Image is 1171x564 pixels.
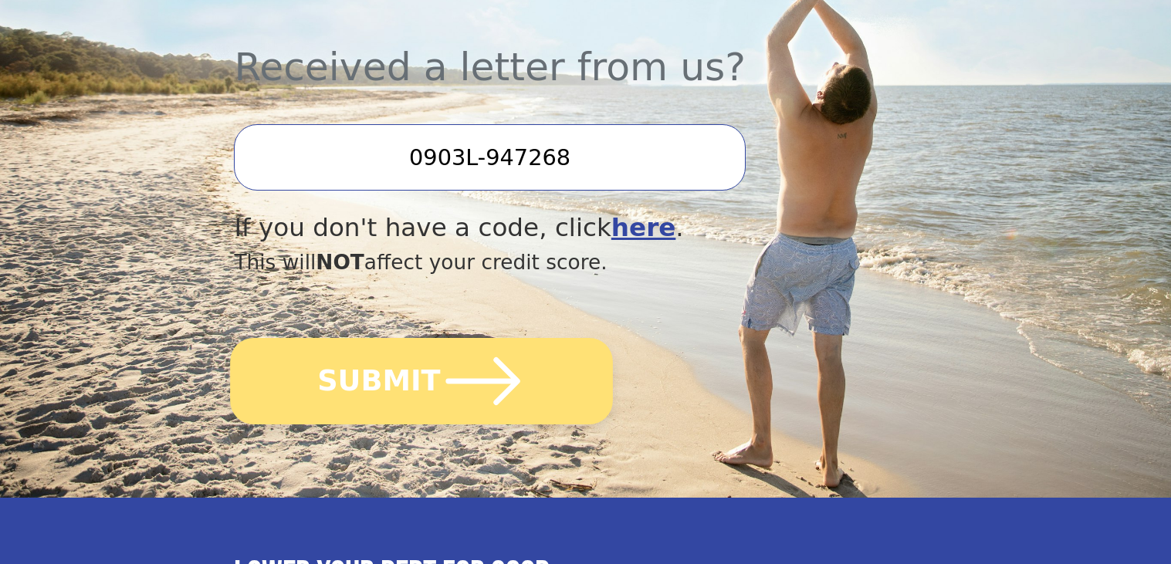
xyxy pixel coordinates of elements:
div: This will affect your credit score. [234,247,831,278]
span: NOT [316,250,364,274]
div: If you don't have a code, click . [234,209,831,247]
div: Received a letter from us? [234,3,831,96]
button: SUBMIT [231,338,614,424]
input: Enter your Offer Code: [234,124,745,191]
a: here [611,213,676,242]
